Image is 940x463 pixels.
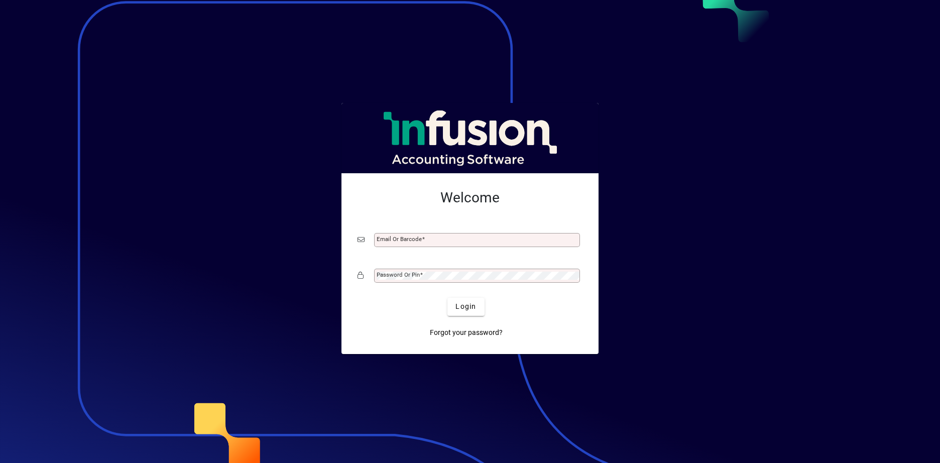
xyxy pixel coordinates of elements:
[430,327,503,338] span: Forgot your password?
[377,271,420,278] mat-label: Password or Pin
[426,324,507,342] a: Forgot your password?
[455,301,476,312] span: Login
[377,236,422,243] mat-label: Email or Barcode
[447,298,484,316] button: Login
[358,189,582,206] h2: Welcome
